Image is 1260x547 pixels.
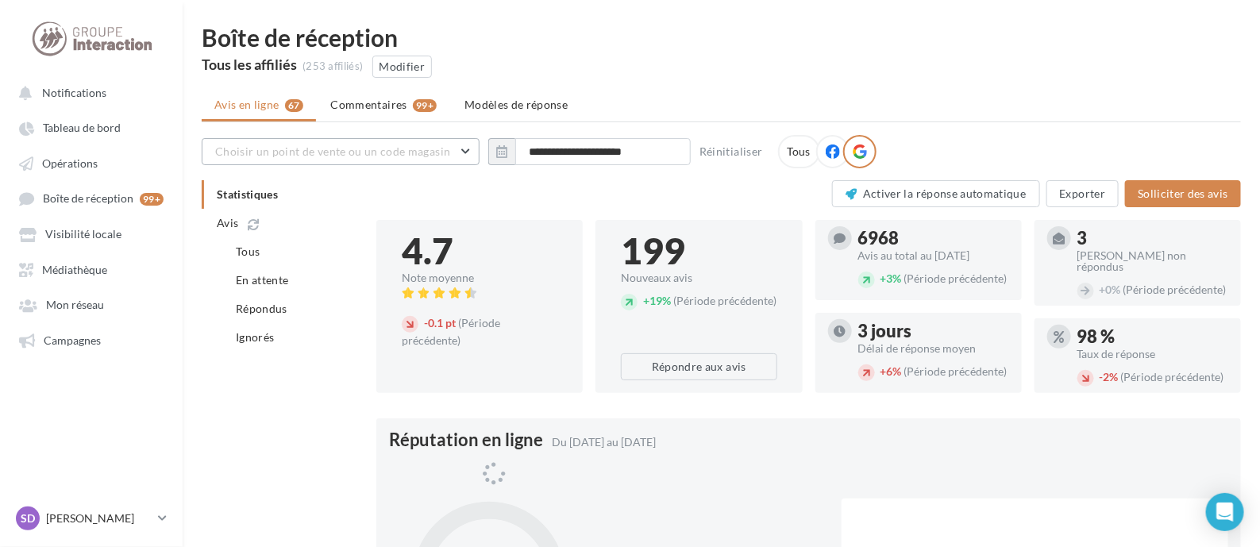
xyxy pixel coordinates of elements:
span: (Période précédente) [673,294,776,307]
span: (Période précédente) [904,364,1008,378]
span: Opérations [42,156,98,170]
span: 0.1 pt [424,316,456,329]
div: Open Intercom Messenger [1206,493,1244,531]
div: Tous [778,135,820,168]
span: Avis [217,215,238,231]
span: Médiathèque [42,263,107,276]
span: Tableau de bord [43,121,121,135]
span: (Période précédente) [1123,283,1227,296]
span: Modèles de réponse [464,98,568,111]
div: Boîte de réception [202,25,1241,49]
span: 6% [880,364,902,378]
span: Mon réseau [46,299,104,312]
button: Notifications [10,78,167,106]
button: Répondre aux avis [621,353,776,380]
div: Tous les affiliés [202,57,297,71]
a: Tableau de bord [10,113,173,141]
div: 3 jours [858,322,1009,340]
div: Délai de réponse moyen [858,343,1009,354]
div: 4.7 [402,233,557,269]
span: Commentaires [331,97,407,113]
span: 2% [1100,370,1119,383]
div: Note moyenne [402,272,557,283]
span: Visibilité locale [45,228,121,241]
button: Choisir un point de vente ou un code magasin [202,138,480,165]
span: Choisir un point de vente ou un code magasin [215,144,450,158]
a: Médiathèque [10,255,173,283]
span: Boîte de réception [43,192,133,206]
div: (253 affiliés) [302,60,364,74]
span: (Période précédente) [402,316,500,347]
span: - [1100,370,1104,383]
span: En attente [236,273,289,287]
a: Visibilité locale [10,219,173,248]
span: Réputation en ligne [389,431,543,449]
div: 6968 [858,229,1009,247]
button: Activer la réponse automatique [832,180,1040,207]
span: Tous [236,245,260,258]
div: Taux de réponse [1077,349,1228,360]
div: 98 % [1077,328,1228,345]
span: + [643,294,649,307]
div: 199 [621,233,776,269]
div: 99+ [140,193,164,206]
span: 3% [880,272,902,285]
span: + [880,272,887,285]
a: Opérations [10,148,173,177]
div: 3 [1077,229,1228,247]
button: Modifier [372,56,433,78]
span: + [880,364,887,378]
button: Solliciter des avis [1125,180,1241,207]
p: [PERSON_NAME] [46,510,152,526]
div: [PERSON_NAME] non répondus [1077,250,1228,272]
a: Mon réseau [10,290,173,318]
button: Exporter [1046,180,1119,207]
span: 19% [643,294,671,307]
button: Réinitialiser [693,142,769,161]
div: Nouveaux avis [621,272,776,283]
span: + [1100,283,1106,296]
span: (Période précédente) [1121,370,1224,383]
span: Répondus [236,302,287,315]
a: Boîte de réception 99+ [10,183,173,213]
span: 0% [1100,283,1121,296]
span: SD [21,510,35,526]
span: Du [DATE] au [DATE] [552,435,656,449]
a: SD [PERSON_NAME] [13,503,170,534]
span: - [424,316,428,329]
span: Campagnes [44,333,101,347]
span: Ignorés [236,330,274,344]
div: 99+ [413,99,437,112]
div: Avis au total au [DATE] [858,250,1009,261]
span: (Période précédente) [904,272,1008,285]
a: Campagnes [10,326,173,354]
span: Notifications [42,86,106,99]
